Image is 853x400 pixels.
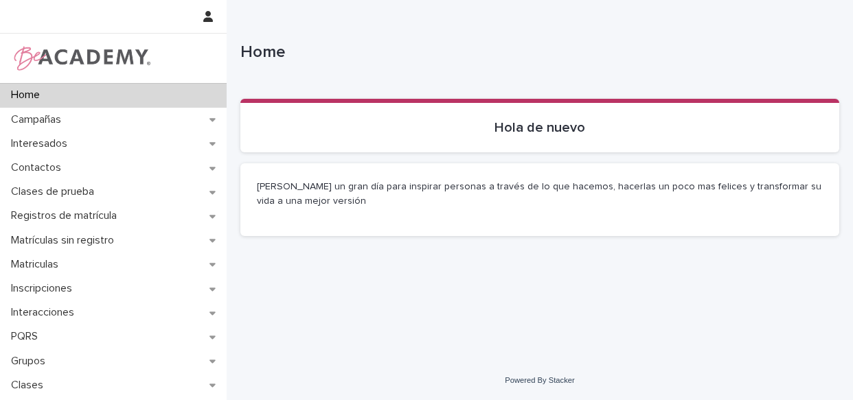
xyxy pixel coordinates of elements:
p: Clases de prueba [5,185,105,198]
p: Matriculas [5,258,69,271]
p: Contactos [5,161,72,174]
p: PQRS [5,330,49,343]
p: Interacciones [5,306,85,319]
p: Hola de nuevo [257,119,823,136]
p: Interesados [5,137,78,150]
p: Matrículas sin registro [5,234,125,247]
p: [PERSON_NAME] un gran día para inspirar personas a través de lo que hacemos, hacerlas un poco mas... [257,180,823,209]
img: WPrjXfSUmiLcdUfaYY4Q [11,45,152,72]
a: Powered By Stacker [505,376,574,384]
p: Grupos [5,355,56,368]
p: Campañas [5,113,72,126]
p: Clases [5,379,54,392]
p: Home [240,43,834,62]
p: Registros de matrícula [5,209,128,222]
p: Home [5,89,51,102]
p: Inscripciones [5,282,83,295]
